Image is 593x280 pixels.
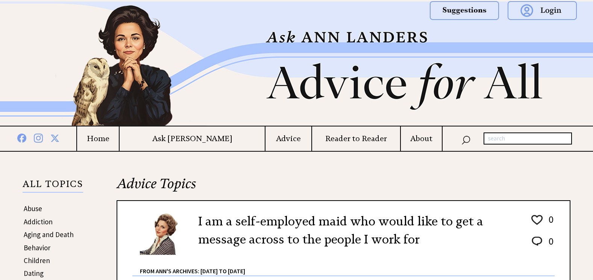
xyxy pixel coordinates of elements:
[312,134,400,143] a: Reader to Reader
[117,175,570,200] h2: Advice Topics
[140,256,555,275] div: From Ann's Archives: [DATE] to [DATE]
[50,132,59,143] img: x%20blue.png
[26,2,567,126] img: header2b_v1.png
[24,230,74,239] a: Aging and Death
[24,269,44,278] a: Dating
[461,134,470,145] img: search_nav.png
[545,235,554,255] td: 0
[120,134,265,143] a: Ask [PERSON_NAME]
[24,243,50,252] a: Behavior
[484,132,572,145] input: search
[140,212,187,255] img: Ann6%20v2%20small.png
[545,213,554,234] td: 0
[24,256,50,265] a: Children
[198,212,519,248] h2: I am a self-employed maid who would like to get a message across to the people I work for
[24,217,53,226] a: Addiction
[24,204,42,213] a: Abuse
[430,1,499,20] img: suggestions.png
[77,134,119,143] a: Home
[530,213,544,227] img: heart_outline%201.png
[265,134,311,143] a: Advice
[567,2,571,126] img: right_new2.png
[17,132,26,143] img: facebook%20blue.png
[401,134,442,143] a: About
[23,180,83,193] p: ALL TOPICS
[34,132,43,143] img: instagram%20blue.png
[530,235,544,247] img: message_round%202.png
[508,1,577,20] img: login.png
